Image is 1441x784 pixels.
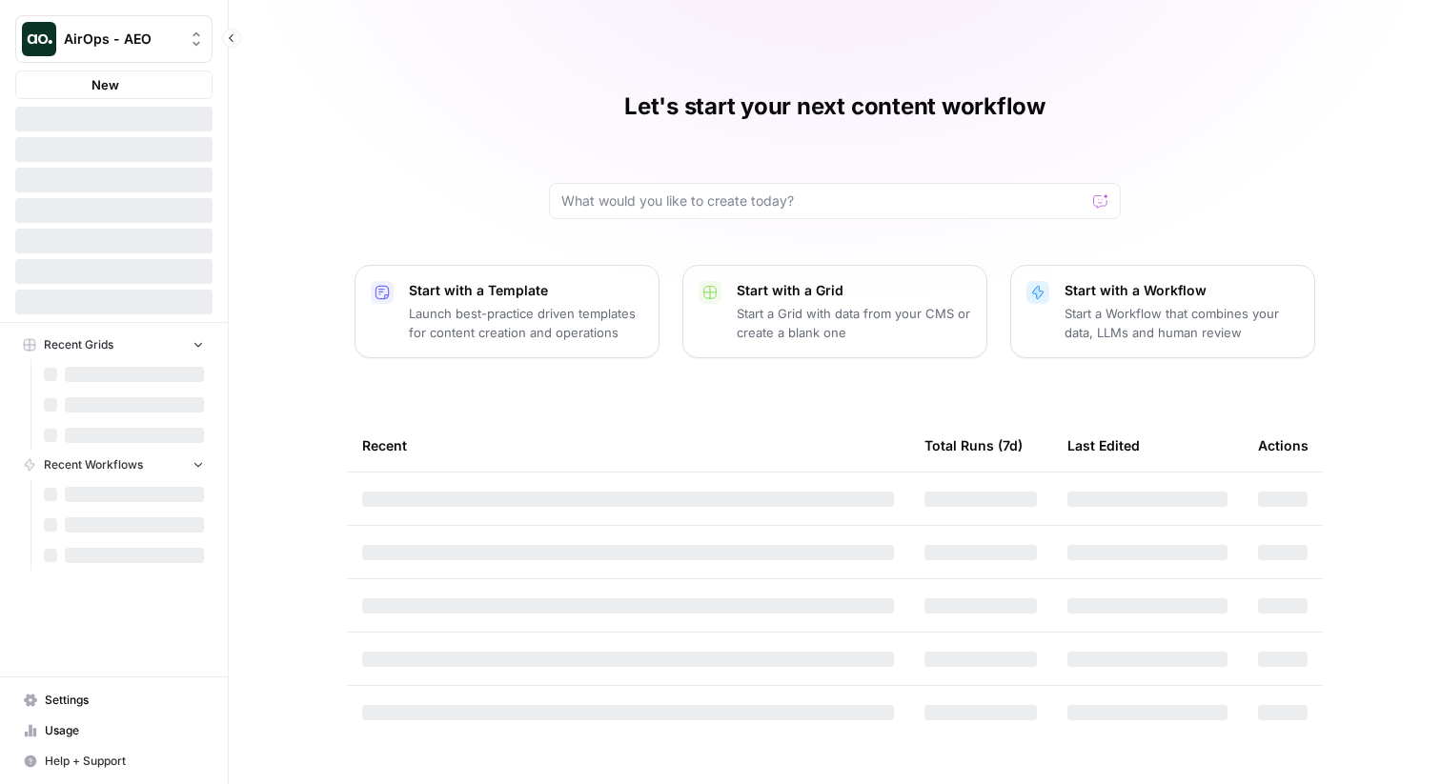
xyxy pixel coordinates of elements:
span: Usage [45,722,204,739]
p: Start a Grid with data from your CMS or create a blank one [737,304,971,342]
button: Start with a TemplateLaunch best-practice driven templates for content creation and operations [355,265,660,358]
button: Recent Workflows [15,451,213,479]
button: Help + Support [15,746,213,776]
button: New [15,70,213,99]
p: Launch best-practice driven templates for content creation and operations [409,304,643,342]
p: Start with a Workflow [1065,281,1299,300]
div: Last Edited [1067,419,1140,472]
div: Recent [362,419,894,472]
p: Start with a Grid [737,281,971,300]
input: What would you like to create today? [561,191,1086,211]
span: Recent Grids [44,336,113,353]
p: Start a Workflow that combines your data, LLMs and human review [1065,304,1299,342]
div: Actions [1258,419,1309,472]
p: Start with a Template [409,281,643,300]
span: Recent Workflows [44,456,143,473]
img: AirOps - AEO Logo [22,22,56,56]
a: Settings [15,685,213,715]
div: Total Runs (7d) [924,419,1023,472]
button: Recent Grids [15,331,213,359]
span: AirOps - AEO [64,30,179,49]
span: Settings [45,692,204,709]
button: Start with a GridStart a Grid with data from your CMS or create a blank one [682,265,987,358]
h1: Let's start your next content workflow [624,91,1045,122]
button: Start with a WorkflowStart a Workflow that combines your data, LLMs and human review [1010,265,1315,358]
button: Workspace: AirOps - AEO [15,15,213,63]
a: Usage [15,715,213,746]
span: Help + Support [45,753,204,770]
span: New [91,75,119,94]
